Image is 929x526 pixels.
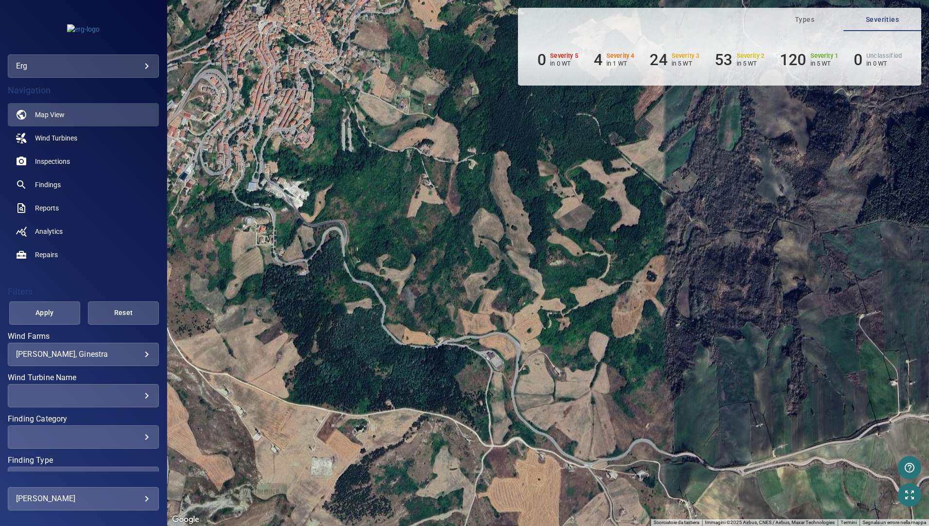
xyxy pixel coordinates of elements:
[35,157,70,166] span: Inspections
[8,415,159,423] label: Finding Category
[671,53,700,59] h6: Severity 3
[606,53,635,59] h6: Severity 4
[671,60,700,67] p: in 5 WT
[21,307,68,319] span: Apply
[8,126,159,150] a: windturbines noActive
[8,150,159,173] a: inspections noActive
[35,133,77,143] span: Wind Turbines
[654,519,699,526] button: Scorciatoie da tastiera
[594,51,635,69] li: Severity 4
[88,301,159,325] button: Reset
[8,384,159,407] div: Wind Turbine Name
[67,24,100,34] img: erg-logo
[841,520,857,525] a: Termini (si apre in una nuova scheda)
[854,51,902,69] li: Severity Unclassified
[8,456,159,464] label: Finding Type
[8,103,159,126] a: map active
[715,51,732,69] h6: 53
[780,51,806,69] h6: 120
[737,53,765,59] h6: Severity 2
[16,491,151,507] div: [PERSON_NAME]
[606,60,635,67] p: in 1 WT
[849,14,915,26] span: Severities
[810,53,839,59] h6: Severity 1
[715,51,764,69] li: Severity 2
[35,203,59,213] span: Reports
[8,343,159,366] div: Wind Farms
[8,220,159,243] a: analytics noActive
[594,51,602,69] h6: 4
[35,180,61,190] span: Findings
[8,287,159,297] h4: Filters
[705,520,835,525] span: Immagini ©2025 Airbus, CNES / Airbus, Maxar Technologies
[866,60,902,67] p: in 0 WT
[550,60,578,67] p: in 0 WT
[8,333,159,340] label: Wind Farms
[737,60,765,67] p: in 5 WT
[537,51,578,69] li: Severity 5
[9,301,80,325] button: Apply
[537,51,546,69] h6: 0
[8,196,159,220] a: reports noActive
[8,54,159,78] div: erg
[810,60,839,67] p: in 5 WT
[8,467,159,490] div: Finding Type
[8,243,159,266] a: repairs noActive
[35,250,58,260] span: Repairs
[16,58,151,74] div: erg
[8,86,159,95] h4: Navigation
[854,51,862,69] h6: 0
[772,14,838,26] span: Types
[550,53,578,59] h6: Severity 5
[650,51,667,69] h6: 24
[780,51,838,69] li: Severity 1
[866,53,902,59] h6: Unclassified
[16,350,151,359] div: [PERSON_NAME], Ginestra
[170,513,202,526] a: Visualizza questa zona in Google Maps (in una nuova finestra)
[8,425,159,449] div: Finding Category
[35,110,65,120] span: Map View
[170,513,202,526] img: Google
[862,520,926,525] a: Segnala un errore nella mappa
[8,173,159,196] a: findings noActive
[35,227,63,236] span: Analytics
[100,307,147,319] span: Reset
[8,374,159,382] label: Wind Turbine Name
